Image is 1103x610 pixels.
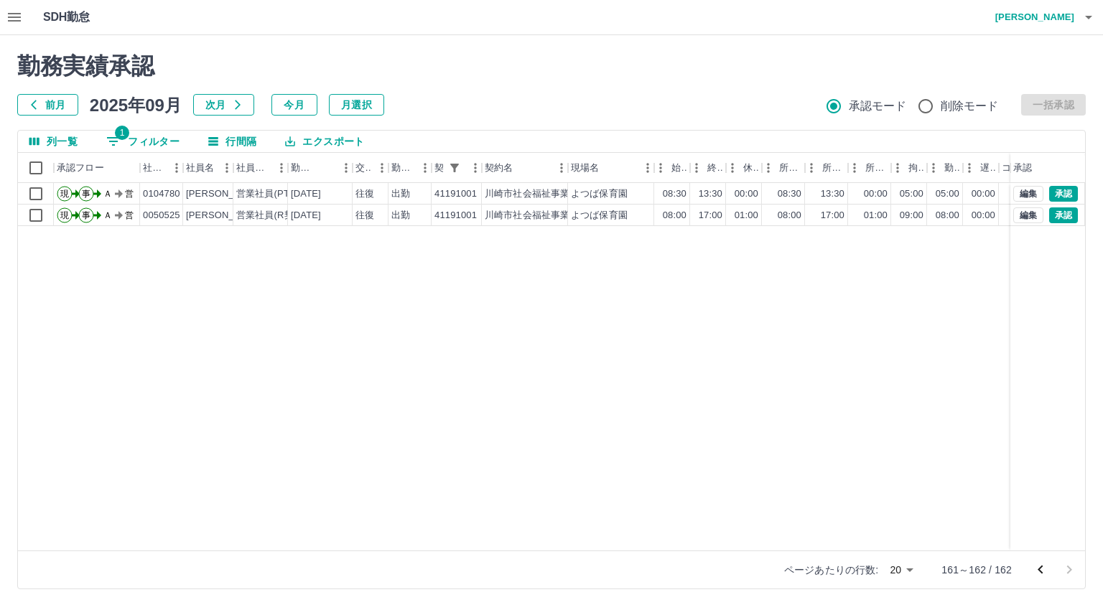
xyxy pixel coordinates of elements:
[143,209,180,222] div: 0050525
[388,153,432,183] div: 勤務区分
[571,209,628,222] div: よつば保育園
[233,153,288,183] div: 社員区分
[445,158,465,178] button: フィルター表示
[941,98,999,115] span: 削除モード
[353,153,388,183] div: 交通費
[936,209,959,222] div: 08:00
[335,157,357,179] button: メニュー
[143,153,166,183] div: 社員番号
[82,189,90,199] text: 事
[980,153,996,183] div: 遅刻等
[1013,186,1043,202] button: 編集
[125,189,134,199] text: 営
[848,153,891,183] div: 所定休憩
[17,52,1086,80] h2: 勤務実績承認
[884,560,918,581] div: 20
[864,209,888,222] div: 01:00
[482,153,568,183] div: 契約名
[900,187,923,201] div: 05:00
[432,153,482,183] div: 契約コード
[900,209,923,222] div: 09:00
[891,153,927,183] div: 拘束
[90,94,182,116] h5: 2025年09月
[355,187,374,201] div: 往復
[371,157,393,179] button: メニュー
[60,210,69,220] text: 現
[762,153,805,183] div: 所定開始
[654,153,690,183] div: 始業
[821,209,844,222] div: 17:00
[166,157,187,179] button: メニュー
[568,153,654,183] div: 現場名
[18,131,89,152] button: 列選択
[115,126,129,140] span: 1
[485,187,580,201] div: 川崎市社会福祉事業団
[571,187,628,201] div: よつば保育園
[329,94,384,116] button: 月選択
[315,158,335,178] button: ソート
[291,209,321,222] div: [DATE]
[271,157,292,179] button: メニュー
[95,131,191,152] button: フィルター表示
[941,563,1012,577] p: 161～162 / 162
[236,209,306,222] div: 営業社員(R契約)
[778,187,801,201] div: 08:30
[972,209,995,222] div: 00:00
[465,157,486,179] button: メニュー
[671,153,687,183] div: 始業
[927,153,963,183] div: 勤務
[735,209,758,222] div: 01:00
[779,153,802,183] div: 所定開始
[17,94,78,116] button: 前月
[434,209,477,222] div: 41191001
[197,131,268,152] button: 行間隔
[391,209,410,222] div: 出勤
[103,189,112,199] text: Ａ
[60,189,69,199] text: 現
[707,153,723,183] div: 終業
[821,187,844,201] div: 13:30
[690,153,726,183] div: 終業
[186,209,264,222] div: [PERSON_NAME]
[1049,207,1078,223] button: 承認
[391,153,414,183] div: 勤務区分
[778,209,801,222] div: 08:00
[571,153,599,183] div: 現場名
[355,209,374,222] div: 往復
[140,153,183,183] div: 社員番号
[551,157,572,179] button: メニュー
[57,153,104,183] div: 承認フロー
[236,187,312,201] div: 営業社員(PT契約)
[944,153,960,183] div: 勤務
[434,187,477,201] div: 41191001
[936,187,959,201] div: 05:00
[784,563,878,577] p: ページあたりの行数:
[1049,186,1078,202] button: 承認
[849,98,907,115] span: 承認モード
[274,131,376,152] button: エクスポート
[186,187,264,201] div: [PERSON_NAME]
[726,153,762,183] div: 休憩
[663,209,687,222] div: 08:00
[271,94,317,116] button: 今月
[637,157,658,179] button: メニュー
[125,210,134,220] text: 営
[1010,153,1085,183] div: 承認
[288,153,353,183] div: 勤務日
[414,157,436,179] button: メニュー
[103,210,112,220] text: Ａ
[485,153,513,183] div: 契約名
[291,187,321,201] div: [DATE]
[186,153,214,183] div: 社員名
[908,153,924,183] div: 拘束
[1026,555,1055,584] button: 前のページへ
[735,187,758,201] div: 00:00
[391,187,410,201] div: 出勤
[822,153,845,183] div: 所定終業
[355,153,371,183] div: 交通費
[445,158,465,178] div: 1件のフィルターを適用中
[485,209,580,222] div: 川崎市社会福祉事業団
[291,153,315,183] div: 勤務日
[82,210,90,220] text: 事
[236,153,271,183] div: 社員区分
